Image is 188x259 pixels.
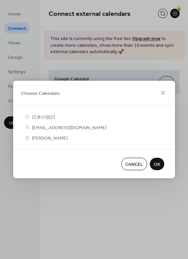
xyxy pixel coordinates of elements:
span: [PERSON_NAME] [32,135,67,142]
span: 日本の祝日 [32,114,55,121]
button: OK [150,158,164,170]
span: Cancel [125,161,143,168]
span: OK [154,161,160,168]
span: Choose Calendars [21,90,60,97]
span: [EMAIL_ADDRESS][DOMAIN_NAME] [32,124,106,132]
button: Cancel [121,158,147,170]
